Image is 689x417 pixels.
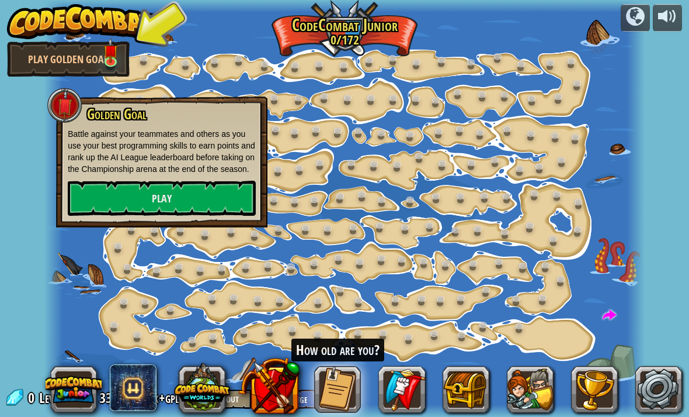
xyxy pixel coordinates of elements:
span: Level [39,388,62,408]
a: Play [68,181,256,216]
button: Campaigns [621,4,650,32]
img: CodeCombat - Learn how to code by playing a game [7,4,156,39]
a: Play Golden Goal [7,42,130,77]
span: 0 [28,388,38,407]
button: Adjust volume [653,4,682,32]
h3: Golden Goal [86,106,256,122]
img: level-banner-unstarted.png [103,38,118,63]
div: How old are you? [291,339,384,362]
p: Battle against your teammates and others as you use your best programming skills to earn points a... [68,128,256,175]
